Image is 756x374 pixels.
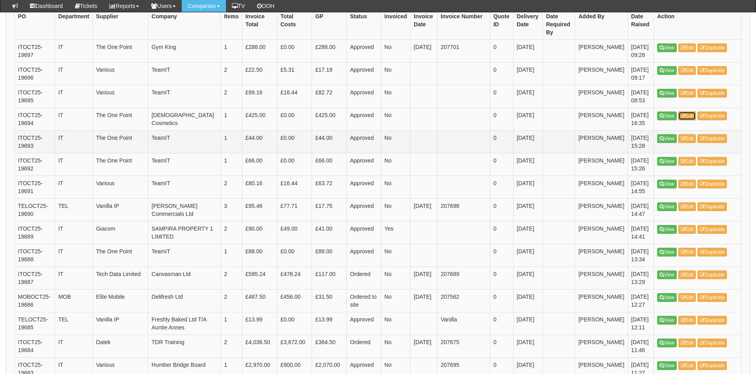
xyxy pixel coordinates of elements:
td: £425.00 [242,108,277,131]
td: [DATE] [410,267,437,290]
td: ITOCT25-19691 [15,176,55,199]
td: £364.50 [312,335,347,358]
th: PO [15,9,55,40]
td: [DATE] 12:11 [628,312,654,335]
td: [DATE] [513,176,543,199]
td: ITOCT25-19694 [15,108,55,131]
a: Edit [678,134,696,143]
td: £0.00 [277,40,312,63]
td: [DATE] [513,131,543,153]
td: 1 [221,153,242,176]
a: Duplicate [697,293,727,302]
td: IT [55,244,93,267]
td: £88.00 [312,244,347,267]
a: Edit [678,270,696,279]
a: View [657,134,677,143]
td: [PERSON_NAME] [575,244,628,267]
td: [PERSON_NAME] [575,312,628,335]
td: £487.50 [242,290,277,312]
td: £5.31 [277,63,312,85]
a: View [657,293,677,302]
td: 0 [490,244,513,267]
a: Duplicate [697,43,727,52]
a: Duplicate [697,157,727,166]
a: Edit [678,112,696,120]
td: Gym King [148,40,221,63]
td: [DATE] 08:53 [628,85,654,108]
td: The One Point [92,244,148,267]
a: View [657,225,677,234]
td: £44.00 [242,131,277,153]
td: 1 [221,108,242,131]
td: £16.44 [277,85,312,108]
td: £31.50 [312,290,347,312]
td: [PERSON_NAME] [575,290,628,312]
a: Edit [678,316,696,325]
td: [DATE] [513,153,543,176]
td: No [381,63,410,85]
td: £41.00 [312,221,347,244]
td: 1 [221,131,242,153]
a: Edit [678,89,696,98]
td: No [381,85,410,108]
td: ITOCT25-19687 [15,267,55,290]
td: 2 [221,290,242,312]
a: Duplicate [697,361,727,370]
td: 0 [490,199,513,221]
td: £66.00 [312,153,347,176]
td: £77.71 [277,199,312,221]
td: [PERSON_NAME] [575,267,628,290]
td: Approved [347,221,381,244]
td: [DATE] [513,244,543,267]
td: ITOCT25-19693 [15,131,55,153]
td: Freshly Baked Ltd T/A Auntie Annes [148,312,221,335]
a: Duplicate [697,339,727,347]
td: Canvasman Ltd [148,267,221,290]
td: [DATE] [410,199,437,221]
td: IT [55,131,93,153]
td: ITOCT25-19688 [15,244,55,267]
td: 1 [221,312,242,335]
td: The One Point [92,153,148,176]
th: Quote ID [490,9,513,40]
a: View [657,202,677,211]
td: [PERSON_NAME] [575,221,628,244]
a: Edit [678,293,696,302]
td: IT [55,335,93,358]
a: Edit [678,66,696,75]
th: Total Costs [277,9,312,40]
td: [DATE] [513,221,543,244]
a: View [657,89,677,98]
td: TEL [55,199,93,221]
td: [DATE] [513,267,543,290]
td: 0 [490,40,513,63]
td: Approved [347,131,381,153]
td: MOB [55,290,93,312]
td: [PERSON_NAME] [575,335,628,358]
td: 207689 [437,267,490,290]
td: £90.00 [242,221,277,244]
td: [DATE] 16:35 [628,108,654,131]
a: Edit [678,339,696,347]
td: [DATE] 13:34 [628,244,654,267]
td: £13.99 [312,312,347,335]
td: [DATE] 13:29 [628,267,654,290]
a: Duplicate [697,202,727,211]
td: £17.75 [312,199,347,221]
td: 207701 [437,40,490,63]
td: £425.00 [312,108,347,131]
td: [DATE] 09:17 [628,63,654,85]
td: 2 [221,267,242,290]
td: [DATE] [513,199,543,221]
td: Delifresh Ltd [148,290,221,312]
td: [DATE] [513,40,543,63]
td: No [381,40,410,63]
a: Duplicate [697,316,727,325]
a: View [657,66,677,75]
td: [DEMOGRAPHIC_DATA] Cosmetics [148,108,221,131]
td: Datek [92,335,148,358]
td: 0 [490,108,513,131]
th: Invoice Date [410,9,437,40]
td: TeamIT [148,63,221,85]
td: [DATE] [410,290,437,312]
